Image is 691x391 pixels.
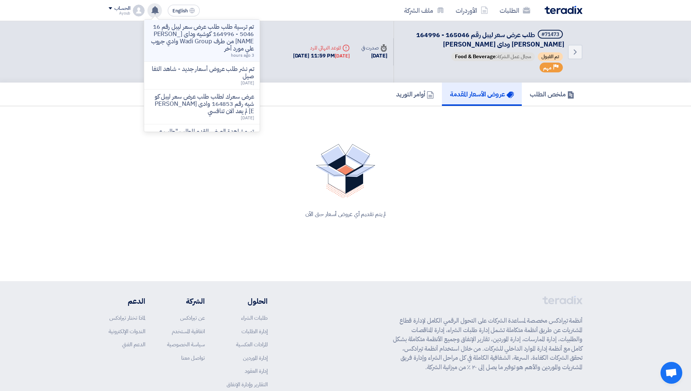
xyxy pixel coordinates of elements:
[172,327,205,335] a: اتفاقية المستخدم
[172,8,188,13] span: English
[541,32,559,37] div: #71473
[114,5,130,12] div: الحساب
[388,83,442,106] a: أوامر التوريد
[227,380,268,388] a: التقارير وإدارة الإنفاق
[530,90,574,98] h5: ملخص الطلب
[243,354,268,362] a: إدارة الموردين
[660,362,682,384] div: Open chat
[181,354,205,362] a: تواصل معنا
[241,327,268,335] a: إدارة الطلبات
[416,30,564,49] span: طلب عرض سعر ليبل رقم 165046 - 164996 [PERSON_NAME] وداى [PERSON_NAME]
[538,52,563,61] span: تم القبول
[236,340,268,348] a: المزادات العكسية
[393,316,582,372] p: أنظمة تيرادكس مخصصة لمساعدة الشركات على التحول الرقمي الكامل لإدارة قطاع المشتريات عن طريق أنظمة ...
[451,52,535,61] span: مجال عمل الشركة:
[398,2,450,19] a: ملف الشركة
[455,53,496,60] span: Food & Beverage
[245,367,268,375] a: إدارة العقود
[150,23,254,52] p: تم ترسية طلب طلب عرض سعر ليبل رقم 165046 - 164996 كوشيه وداى [PERSON_NAME] من طرف Wadi Group وادي...
[335,52,349,60] div: [DATE]
[545,6,582,14] img: Teradix logo
[109,327,145,335] a: الندوات الإلكترونية
[133,5,145,16] img: profile_test.png
[396,90,434,98] h5: أوامر التوريد
[361,44,387,52] div: صدرت في
[167,296,205,307] li: الشركة
[109,11,130,15] div: Ayoub
[231,52,254,59] span: 3 hours ago
[293,52,350,60] div: [DATE] 11:59 PM
[522,83,582,106] a: ملخص الطلب
[442,83,522,106] a: عروض الأسعار المقدمة
[117,210,574,219] div: لم يتم تقديم أي عروض أسعار حتى الآن
[494,2,536,19] a: الطلبات
[316,144,375,198] img: No Quotations Found!
[227,296,268,307] li: الحلول
[150,93,254,115] p: عرض سعرك لطلب طلب عرض سعر ليبل كوشيه رقم 164853 وادى [PERSON_NAME] لم يعد الان تنافسي
[241,80,254,86] span: [DATE]
[109,296,145,307] li: الدعم
[150,65,254,80] p: تم نشر طلب عروض أسعار جديد - شاهد التفاصيل
[543,64,552,71] span: مهم
[180,314,205,322] a: عن تيرادكس
[167,340,205,348] a: سياسة الخصوصية
[403,30,564,49] h5: طلب عرض سعر ليبل رقم 165046 - 164996 كوشيه وداى فود السادات
[168,5,200,16] button: English
[293,44,350,52] div: الموعد النهائي للرد
[450,90,514,98] h5: عروض الأسعار المقدمة
[241,115,254,121] span: [DATE]
[450,2,494,19] a: الأوردرات
[361,52,387,60] div: [DATE]
[150,128,254,150] p: تم مشاهدة العرض المقدم للطلب "طلب عرض سعر ليبل كوشيه رقم 164853 وادى [PERSON_NAME] " من قبل العميل
[241,314,268,322] a: طلبات الشراء
[122,340,145,348] a: الدعم الفني
[109,314,145,322] a: لماذا تختار تيرادكس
